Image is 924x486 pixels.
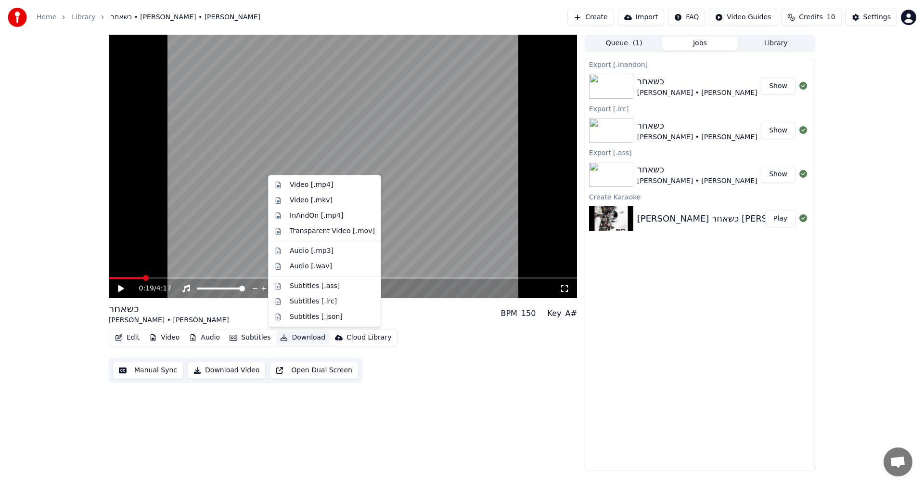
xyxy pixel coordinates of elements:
div: Cloud Library [346,333,391,342]
button: Play [765,210,796,227]
button: Create [567,9,614,26]
button: Library [738,37,814,51]
div: [PERSON_NAME] • [PERSON_NAME] [109,315,229,325]
button: Manual Sync [113,362,183,379]
div: Subtitles [.lrc] [290,297,337,306]
div: A# [565,308,577,319]
button: Jobs [662,37,738,51]
button: Credits10 [781,9,841,26]
button: Queue [586,37,662,51]
button: Subtitles [226,331,274,344]
div: Export [.lrc] [585,103,815,114]
div: Export [.inandon] [585,58,815,70]
span: 4:17 [156,284,171,293]
nav: breadcrumb [37,13,260,22]
div: Key [547,308,561,319]
div: Audio [.wav] [290,262,332,271]
div: כשאחר [109,302,229,315]
div: פתח צ'אט [884,447,912,476]
button: Show [761,78,796,95]
div: כשאחר [637,163,757,176]
button: Import [618,9,664,26]
div: Transparent Video [.mov] [290,226,375,236]
a: Home [37,13,56,22]
button: Download Video [187,362,266,379]
button: FAQ [668,9,705,26]
button: Edit [111,331,143,344]
div: BPM [500,308,517,319]
div: 150 [521,308,536,319]
button: Video Guides [709,9,777,26]
div: Settings [863,13,891,22]
div: Video [.mp4] [290,180,333,190]
img: youka [8,8,27,27]
button: Download [276,331,329,344]
button: Show [761,122,796,139]
div: [PERSON_NAME] • [PERSON_NAME] [637,132,757,142]
div: Create Karaoke [585,191,815,202]
span: ( 1 ) [633,39,642,48]
div: [PERSON_NAME] כשאחר [PERSON_NAME] [637,212,814,225]
div: Subtitles [.json] [290,312,343,322]
span: Credits [799,13,822,22]
div: Audio [.mp3] [290,246,334,256]
div: Subtitles [.ass] [290,281,340,291]
div: Video [.mkv] [290,196,333,205]
span: 0:19 [139,284,154,293]
div: [PERSON_NAME] • [PERSON_NAME] [637,176,757,186]
div: [PERSON_NAME] • [PERSON_NAME] [637,88,757,98]
button: Video [145,331,183,344]
a: Library [72,13,95,22]
button: Settings [846,9,897,26]
button: Open Dual Screen [269,362,359,379]
div: Export [.ass] [585,146,815,158]
span: כשאחר • [PERSON_NAME] • [PERSON_NAME] [111,13,260,22]
button: Audio [185,331,224,344]
div: / [139,284,162,293]
div: InAndOn [.mp4] [290,211,344,221]
button: Show [761,166,796,183]
span: 10 [827,13,835,22]
div: כשאחר [637,75,757,88]
div: כשאחר [637,119,757,132]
